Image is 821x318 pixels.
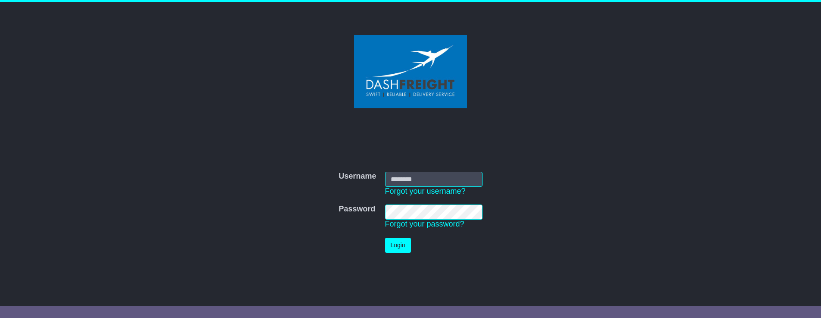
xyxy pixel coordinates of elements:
img: Dash Freight [354,35,467,108]
label: Username [338,172,376,181]
label: Password [338,205,375,214]
button: Login [385,238,411,253]
a: Forgot your username? [385,187,466,195]
a: Forgot your password? [385,220,464,228]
